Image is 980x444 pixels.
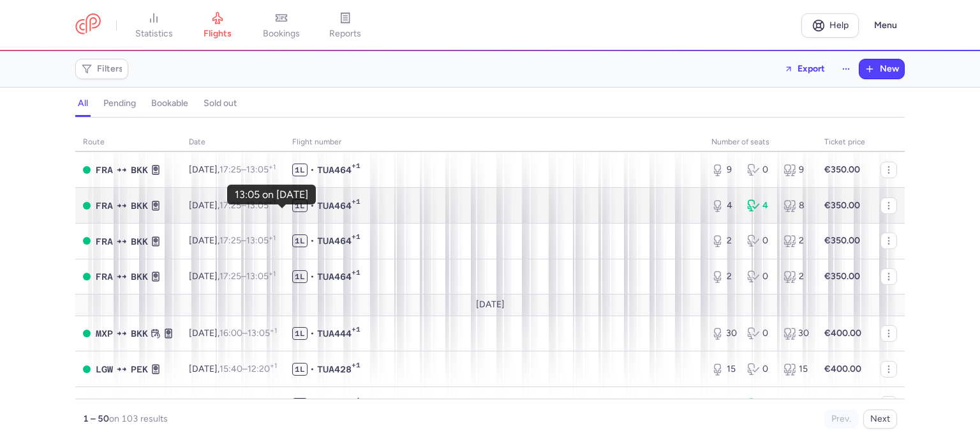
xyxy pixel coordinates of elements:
[824,271,860,282] strong: €350.00
[352,396,360,409] span: +1
[189,328,277,339] span: [DATE],
[75,133,181,152] th: route
[824,200,860,211] strong: €350.00
[317,270,352,283] span: TUA464
[96,199,113,213] span: FRA
[235,189,308,201] div: 13:05 on [DATE]
[96,362,113,376] span: LGW
[270,362,277,370] sup: +1
[269,163,276,171] sup: +1
[219,235,241,246] time: 17:25
[186,11,249,40] a: flights
[96,234,113,249] span: FRA
[249,11,313,40] a: bookings
[269,234,276,242] sup: +1
[181,133,285,152] th: date
[292,363,308,376] span: 1L
[824,328,861,339] strong: €400.00
[219,328,242,339] time: 16:00
[78,98,88,109] h4: all
[204,28,232,40] span: flights
[285,133,704,152] th: Flight number
[96,163,113,177] span: FRA
[310,199,315,212] span: •
[189,200,276,211] span: [DATE],
[310,234,315,247] span: •
[711,199,737,212] div: 4
[310,270,315,283] span: •
[76,59,128,79] button: Filters
[704,133,817,152] th: number of seats
[263,28,300,40] span: bookings
[246,200,276,211] time: 13:05
[801,13,859,38] a: Help
[866,13,905,38] button: Menu
[317,363,352,376] span: TUA428
[783,234,809,247] div: 2
[109,413,168,424] span: on 103 results
[783,164,809,176] div: 9
[131,234,148,249] span: BKK
[189,364,277,374] span: [DATE],
[131,163,148,177] span: BKK
[131,270,148,284] span: BKK
[352,268,360,281] span: +1
[131,199,148,213] span: BKK
[246,164,276,175] time: 13:05
[310,164,315,176] span: •
[317,234,352,247] span: TUA464
[248,364,277,374] time: 12:20
[246,271,276,282] time: 13:05
[817,133,873,152] th: Ticket price
[747,234,773,247] div: 0
[829,20,849,30] span: Help
[246,235,276,246] time: 13:05
[96,270,113,284] span: FRA
[97,64,123,74] span: Filters
[292,234,308,247] span: 1L
[776,59,833,79] button: Export
[783,327,809,340] div: 30
[798,64,825,73] span: Export
[352,197,360,210] span: +1
[352,233,360,245] span: +1
[219,164,276,175] span: –
[747,363,773,376] div: 0
[204,98,237,109] h4: sold out
[135,28,173,40] span: statistics
[880,64,899,74] span: New
[329,28,361,40] span: reports
[122,11,186,40] a: statistics
[711,270,737,283] div: 2
[131,362,148,376] span: PEK
[317,398,352,411] span: TUA428
[711,398,737,411] div: 29
[711,164,737,176] div: 9
[747,327,773,340] div: 0
[219,164,241,175] time: 17:25
[96,326,113,341] span: MXP
[747,398,773,411] div: 1
[747,270,773,283] div: 0
[83,413,109,424] strong: 1 – 50
[352,325,360,338] span: +1
[219,235,276,246] span: –
[151,98,188,109] h4: bookable
[783,199,809,212] div: 8
[75,13,101,37] a: CitizenPlane red outlined logo
[863,410,897,429] button: Next
[189,271,276,282] span: [DATE],
[317,199,352,212] span: TUA464
[711,234,737,247] div: 2
[824,235,860,246] strong: €350.00
[189,164,276,175] span: [DATE],
[352,361,360,374] span: +1
[219,271,241,282] time: 17:25
[313,11,377,40] a: reports
[292,164,308,176] span: 1L
[219,364,242,374] time: 15:40
[219,364,277,374] span: –
[219,200,241,211] time: 17:25
[219,200,276,211] span: –
[317,327,352,340] span: TUA444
